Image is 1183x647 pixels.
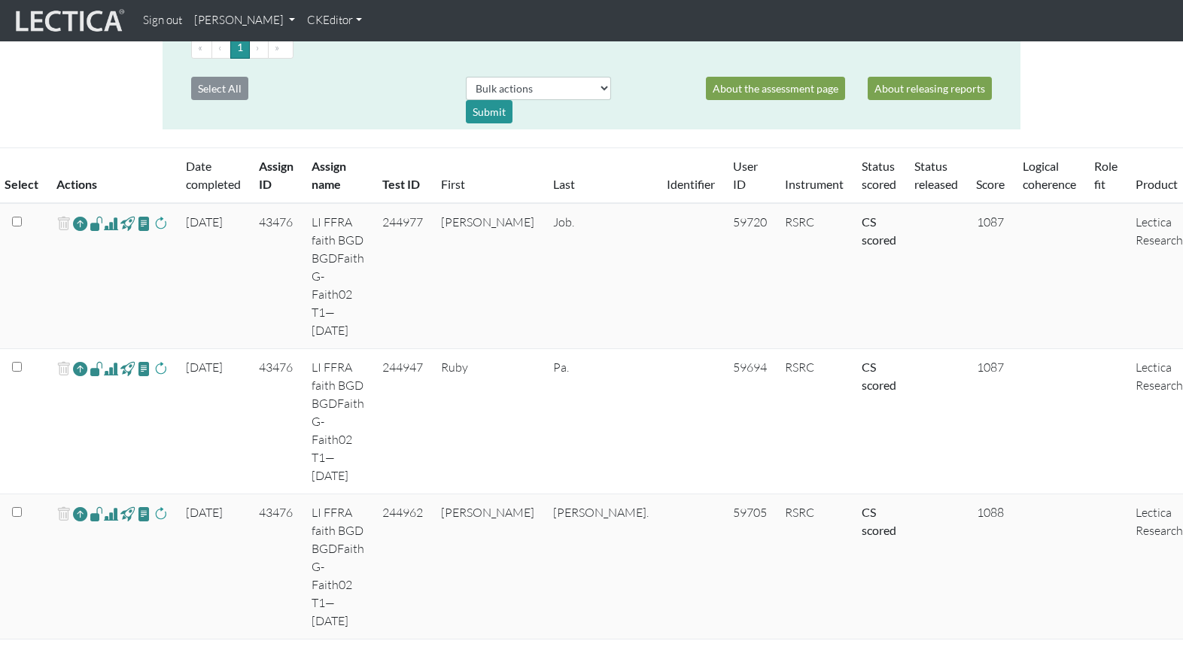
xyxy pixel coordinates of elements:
[303,203,373,349] td: LI FFRA faith BGD BGDFaith G-Faith02 T1—[DATE]
[90,505,104,522] span: view
[544,203,658,349] td: Job.
[301,6,368,35] a: CKEditor
[914,159,958,191] a: Status released
[104,214,118,232] span: Analyst score
[977,214,1004,229] span: 1087
[733,159,758,191] a: User ID
[73,503,87,525] a: Reopen
[188,6,301,35] a: [PERSON_NAME]
[553,177,575,191] a: Last
[373,203,432,349] td: 244977
[1023,159,1076,191] a: Logical coherence
[250,203,303,349] td: 43476
[177,349,250,494] td: [DATE]
[724,349,776,494] td: 59694
[303,494,373,639] td: LI FFRA faith BGD BGDFaith G-Faith02 T1—[DATE]
[186,159,241,191] a: Date completed
[724,203,776,349] td: 59720
[544,349,658,494] td: Pa.
[12,7,125,35] img: lecticalive
[56,358,71,380] span: delete
[432,494,544,639] td: [PERSON_NAME]
[120,360,135,377] span: view
[104,360,118,378] span: Analyst score
[862,360,896,392] a: Completed = assessment has been completed; CS scored = assessment has been CLAS scored; LS scored...
[432,349,544,494] td: Ruby
[976,177,1005,191] a: Score
[776,349,853,494] td: RSRC
[250,148,303,204] th: Assign ID
[862,159,896,191] a: Status scored
[303,349,373,494] td: LI FFRA faith BGD BGDFaith G-Faith02 T1—[DATE]
[868,77,992,100] a: About releasing reports
[120,214,135,232] span: view
[56,503,71,525] span: delete
[90,214,104,232] span: view
[56,213,71,235] span: delete
[776,203,853,349] td: RSRC
[373,494,432,639] td: 244962
[90,360,104,377] span: view
[977,505,1004,520] span: 1088
[862,214,896,247] a: Completed = assessment has been completed; CS scored = assessment has been CLAS scored; LS scored...
[776,494,853,639] td: RSRC
[706,77,845,100] a: About the assessment page
[230,35,250,59] button: Go to page 1
[137,6,188,35] a: Sign out
[373,148,432,204] th: Test ID
[177,203,250,349] td: [DATE]
[120,505,135,522] span: view
[373,349,432,494] td: 244947
[154,505,168,523] span: rescore
[862,505,896,537] a: Completed = assessment has been completed; CS scored = assessment has been CLAS scored; LS scored...
[191,35,992,59] ul: Pagination
[250,494,303,639] td: 43476
[137,214,151,232] span: view
[785,177,844,191] a: Instrument
[191,77,248,100] button: Select All
[154,360,168,378] span: rescore
[250,349,303,494] td: 43476
[1094,159,1118,191] a: Role fit
[137,505,151,522] span: view
[667,177,715,191] a: Identifier
[73,213,87,235] a: Reopen
[977,360,1004,375] span: 1087
[47,148,177,204] th: Actions
[432,203,544,349] td: [PERSON_NAME]
[137,360,151,377] span: view
[1136,177,1178,191] a: Product
[441,177,465,191] a: First
[177,494,250,639] td: [DATE]
[466,100,512,123] div: Submit
[104,505,118,523] span: Analyst score
[544,494,658,639] td: [PERSON_NAME].
[303,148,373,204] th: Assign name
[154,214,168,232] span: rescore
[73,358,87,380] a: Reopen
[724,494,776,639] td: 59705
